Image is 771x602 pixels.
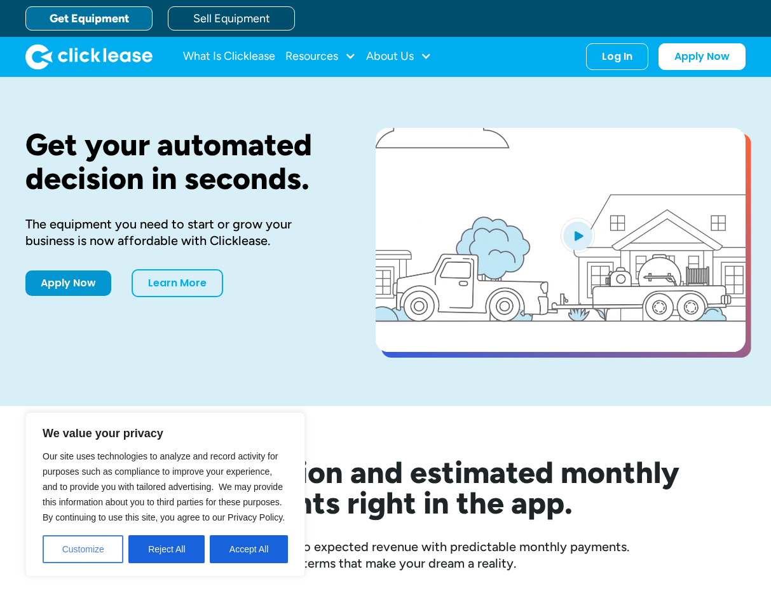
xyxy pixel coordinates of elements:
[25,44,153,69] a: home
[43,451,285,522] span: Our site uses technologies to analyze and record activity for purposes such as compliance to impr...
[183,44,275,69] a: What Is Clicklease
[132,269,223,297] a: Learn More
[25,538,746,571] div: Compare equipment costs to expected revenue with predictable monthly payments. Choose terms that ...
[128,535,205,563] button: Reject All
[25,6,153,31] a: Get Equipment
[25,128,335,195] h1: Get your automated decision in seconds.
[561,218,595,253] img: Blue play button logo on a light blue circular background
[43,426,288,441] p: We value your privacy
[376,128,746,352] a: open lightbox
[366,44,432,69] div: About Us
[25,270,111,296] a: Apply Now
[30,457,742,518] h2: See your decision and estimated monthly payments right in the app.
[43,535,123,563] button: Customize
[25,216,335,249] div: The equipment you need to start or grow your business is now affordable with Clicklease.
[25,412,305,577] div: We value your privacy
[285,44,356,69] div: Resources
[210,535,288,563] button: Accept All
[602,50,632,63] div: Log In
[658,43,746,70] a: Apply Now
[25,44,153,69] img: Clicklease logo
[168,6,295,31] a: Sell Equipment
